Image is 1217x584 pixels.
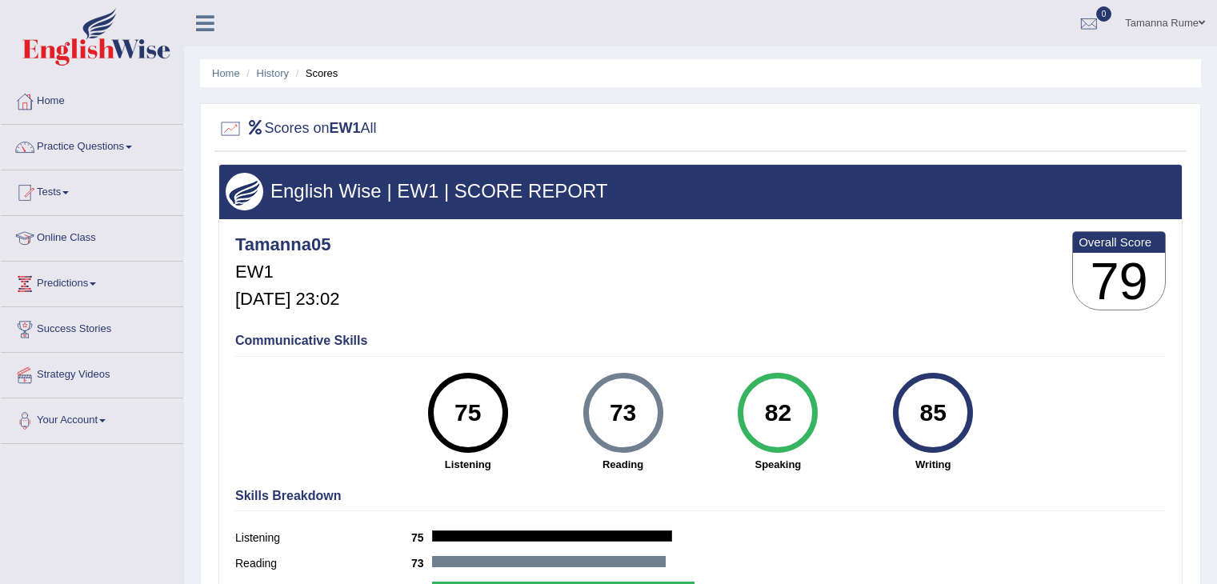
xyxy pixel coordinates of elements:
[1,79,183,119] a: Home
[1,307,183,347] a: Success Stories
[1079,235,1159,249] b: Overall Score
[235,555,411,572] label: Reading
[235,530,411,546] label: Listening
[212,67,240,79] a: Home
[749,379,807,446] div: 82
[708,457,847,472] strong: Speaking
[1,125,183,165] a: Practice Questions
[398,457,538,472] strong: Listening
[594,379,652,446] div: 73
[1,216,183,256] a: Online Class
[235,334,1166,348] h4: Communicative Skills
[235,489,1166,503] h4: Skills Breakdown
[1073,253,1165,310] h3: 79
[292,66,338,81] li: Scores
[235,235,339,254] h4: Tamanna05
[1,170,183,210] a: Tests
[1,398,183,438] a: Your Account
[1096,6,1112,22] span: 0
[330,120,361,136] b: EW1
[411,557,432,570] b: 73
[226,181,1175,202] h3: English Wise | EW1 | SCORE REPORT
[218,117,377,141] h2: Scores on All
[411,531,432,544] b: 75
[554,457,693,472] strong: Reading
[257,67,289,79] a: History
[235,262,339,282] h5: EW1
[904,379,963,446] div: 85
[1,353,183,393] a: Strategy Videos
[1,262,183,302] a: Predictions
[438,379,497,446] div: 75
[226,173,263,210] img: wings.png
[235,290,339,309] h5: [DATE] 23:02
[863,457,1003,472] strong: Writing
